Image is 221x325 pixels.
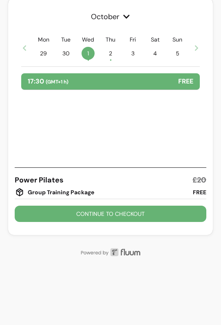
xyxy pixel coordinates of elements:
p: 17:30 [28,77,69,86]
span: £20 [192,174,206,186]
img: powered by Fluum.ai [8,248,213,256]
span: ( GMT+1 h ) [46,79,69,85]
span: 3 [126,47,139,60]
p: Sat [151,35,159,44]
p: Tue [61,35,71,44]
p: Thu [106,35,115,44]
p: Mon [38,35,49,44]
span: • [110,56,112,64]
span: 1 [82,47,95,60]
span: 2 [104,47,117,60]
span: 30 [60,47,73,60]
span: Power Pilates [15,174,64,186]
span: 5 [171,47,184,60]
div: Group Training Package [15,187,94,197]
div: FREE [193,188,206,196]
span: • [87,56,89,64]
span: October [21,11,200,22]
p: FREE [178,77,193,86]
button: Continue to checkout [15,206,206,222]
p: Fri [130,35,136,44]
span: 29 [37,47,50,60]
span: 4 [149,47,162,60]
p: Wed [82,35,94,44]
p: Sun [172,35,182,44]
